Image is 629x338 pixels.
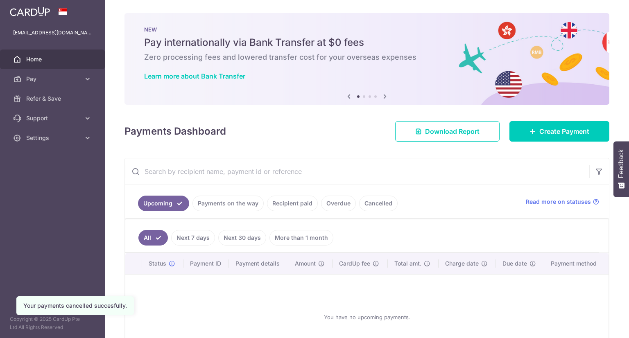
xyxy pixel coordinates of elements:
a: All [138,230,168,246]
span: Amount [295,259,316,268]
button: Feedback - Show survey [613,141,629,197]
span: Status [149,259,166,268]
a: Payments on the way [192,196,264,211]
span: Charge date [445,259,479,268]
span: CardUp fee [339,259,370,268]
span: Create Payment [539,126,589,136]
span: Pay [26,75,80,83]
th: Payment method [544,253,609,274]
a: Create Payment [509,121,609,142]
span: Read more on statuses [526,198,591,206]
a: Recipient paid [267,196,318,211]
a: Read more on statuses [526,198,599,206]
a: More than 1 month [269,230,333,246]
input: Search by recipient name, payment id or reference [125,158,589,185]
span: Settings [26,134,80,142]
a: Learn more about Bank Transfer [144,72,245,80]
a: Next 7 days [171,230,215,246]
h4: Payments Dashboard [124,124,226,139]
span: Feedback [618,149,625,178]
span: Total amt. [394,259,421,268]
h6: Zero processing fees and lowered transfer cost for your overseas expenses [144,52,590,62]
h5: Pay internationally via Bank Transfer at $0 fees [144,36,590,49]
a: Upcoming [138,196,189,211]
a: Next 30 days [218,230,266,246]
p: [EMAIL_ADDRESS][DOMAIN_NAME] [13,29,92,37]
div: Your payments cancelled succesfully. [23,302,127,310]
p: NEW [144,26,590,33]
span: Refer & Save [26,95,80,103]
a: Overdue [321,196,356,211]
img: CardUp [10,7,50,16]
th: Payment ID [183,253,229,274]
th: Payment details [229,253,288,274]
span: Home [26,55,80,63]
span: Due date [502,259,527,268]
a: Cancelled [359,196,398,211]
a: Download Report [395,121,500,142]
span: Support [26,114,80,122]
img: Bank transfer banner [124,13,609,105]
span: Download Report [425,126,480,136]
